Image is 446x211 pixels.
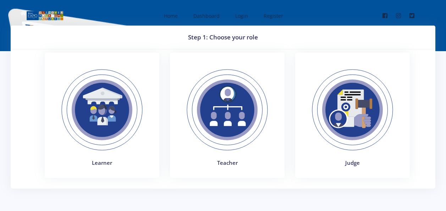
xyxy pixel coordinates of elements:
a: Dashboard [186,6,225,25]
img: logo01.png [26,10,64,21]
a: Register [257,6,289,25]
h4: Learner [53,159,151,167]
img: Teacher [178,61,276,159]
img: Judges [304,61,401,159]
span: Dashboard [193,12,220,19]
img: Learner [53,61,151,159]
span: Register [264,12,283,19]
a: Home [157,6,183,25]
span: Login [235,12,248,19]
h4: Teacher [178,159,276,167]
h3: Step 1: Choose your role [19,33,427,42]
span: Home [164,12,178,19]
a: Login [228,6,254,25]
a: Judges Judge [290,53,415,189]
a: Teacher Teacher [165,53,290,189]
a: Learner Learner [39,53,165,189]
h4: Judge [304,159,401,167]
